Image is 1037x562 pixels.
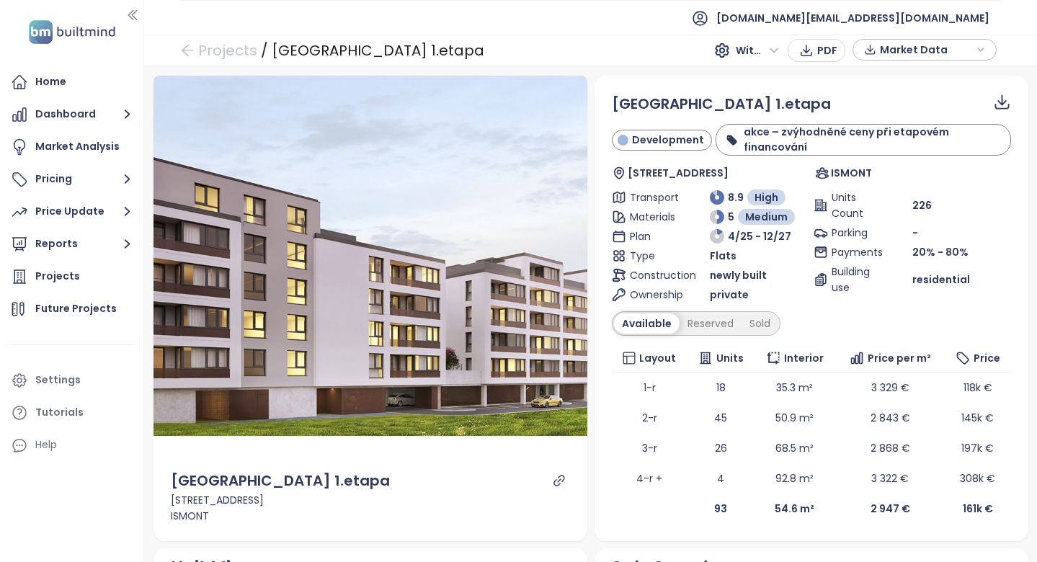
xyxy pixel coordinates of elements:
[974,350,1000,366] span: Price
[7,431,136,460] div: Help
[630,228,679,244] span: Plan
[272,37,484,63] div: [GEOGRAPHIC_DATA] 1.etapa
[180,37,257,63] a: arrow-left Projects
[736,40,779,61] span: Without VAT
[755,189,778,205] span: High
[639,350,676,366] span: Layout
[630,287,679,303] span: Ownership
[963,501,993,516] b: 161k €
[912,245,969,259] span: 20% - 80%
[716,1,989,35] span: [DOMAIN_NAME][EMAIL_ADDRESS][DOMAIN_NAME]
[630,267,679,283] span: Construction
[7,295,136,324] a: Future Projects
[614,313,680,334] div: Available
[35,300,117,318] div: Future Projects
[612,94,831,114] span: [GEOGRAPHIC_DATA] 1.etapa
[180,43,195,58] span: arrow-left
[744,125,949,154] b: akce – zvýhodněné ceny při etapovém financování
[35,202,104,220] div: Price Update
[630,248,679,264] span: Type
[7,68,136,97] a: Home
[261,37,268,63] div: /
[7,100,136,129] button: Dashboard
[7,398,136,427] a: Tutorials
[612,463,687,494] td: 4-r +
[912,226,918,240] span: -
[710,287,749,303] span: private
[728,228,791,244] span: 4/25 - 12/27
[728,189,744,205] span: 8.9
[687,373,755,403] td: 18
[961,441,994,455] span: 197k €
[912,272,970,287] span: residential
[7,197,136,226] button: Price Update
[171,508,570,524] div: ISMONT
[35,371,81,389] div: Settings
[612,403,687,433] td: 2-r
[7,262,136,291] a: Projects
[171,492,570,508] div: [STREET_ADDRESS]
[880,39,973,61] span: Market Data
[871,441,910,455] span: 2 868 €
[960,471,995,486] span: 308k €
[831,165,872,181] span: ISMONT
[612,373,687,403] td: 1-r
[612,433,687,463] td: 3-r
[35,267,80,285] div: Projects
[25,17,120,47] img: logo
[754,433,835,463] td: 68.5 m²
[754,463,835,494] td: 92.8 m²
[630,189,679,205] span: Transport
[710,248,736,264] span: Flats
[817,43,837,58] span: PDF
[832,189,881,221] span: Units Count
[7,230,136,259] button: Reports
[784,350,824,366] span: Interior
[714,501,727,516] b: 93
[871,471,909,486] span: 3 322 €
[754,403,835,433] td: 50.9 m²
[745,209,788,225] span: Medium
[871,501,910,516] b: 2 947 €
[728,209,734,225] span: 5
[961,411,994,425] span: 145k €
[687,433,755,463] td: 26
[7,165,136,194] button: Pricing
[775,501,814,516] b: 54.6 m²
[680,313,742,334] div: Reserved
[832,225,881,241] span: Parking
[871,411,910,425] span: 2 843 €
[860,39,989,61] div: button
[832,244,881,260] span: Payments
[710,267,767,283] span: newly built
[788,39,845,62] button: PDF
[553,474,566,487] a: link
[742,313,778,334] div: Sold
[35,138,120,156] div: Market Analysis
[687,403,755,433] td: 45
[632,132,704,148] span: Development
[687,463,755,494] td: 4
[754,373,835,403] td: 35.3 m²
[628,165,729,181] span: [STREET_ADDRESS]
[7,133,136,161] a: Market Analysis
[35,403,84,421] div: Tutorials
[871,380,909,395] span: 3 329 €
[630,209,679,225] span: Materials
[716,350,744,366] span: Units
[7,366,136,395] a: Settings
[963,380,992,395] span: 118k €
[171,470,390,492] div: [GEOGRAPHIC_DATA] 1.etapa
[35,436,57,454] div: Help
[35,73,66,91] div: Home
[832,264,881,295] span: Building use
[868,350,931,366] span: Price per m²
[912,197,932,213] span: 226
